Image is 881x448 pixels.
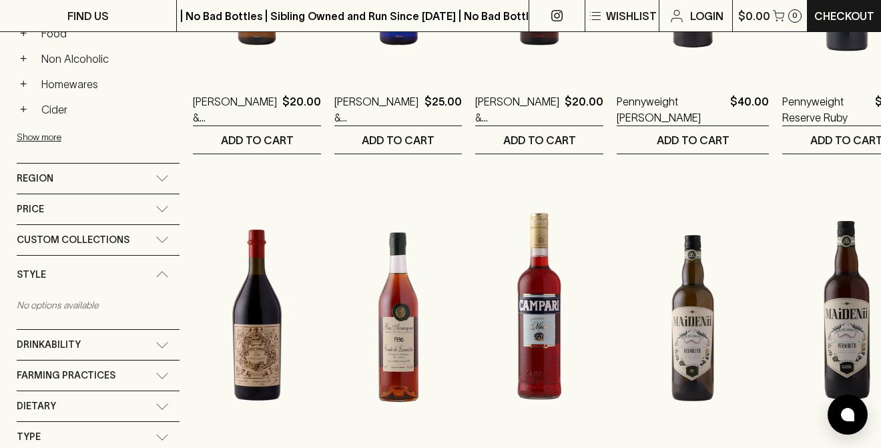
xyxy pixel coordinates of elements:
[362,132,434,148] p: ADD TO CART
[503,132,576,148] p: ADD TO CART
[617,194,769,428] img: Maidenii Dry Vermouth
[475,93,559,126] a: [PERSON_NAME] & [PERSON_NAME] [PERSON_NAME] Cocktail
[17,330,180,360] div: Drinkability
[475,194,603,428] img: Campari
[17,293,180,317] p: No options available
[841,408,854,421] img: bubble-icon
[814,8,874,24] p: Checkout
[35,22,180,45] a: Food
[17,256,180,294] div: Style
[334,194,462,428] img: Comte de Lamaëstre Bas-Armagnac 1990
[193,126,321,154] button: ADD TO CART
[17,124,192,151] button: Show more
[17,170,53,187] span: Region
[657,132,729,148] p: ADD TO CART
[193,194,321,428] img: Carpano Antica Formula Vermouth
[17,201,44,218] span: Price
[782,93,870,126] a: Pennyweight Reserve Ruby
[282,93,321,126] p: $20.00
[690,8,723,24] p: Login
[17,266,46,283] span: Style
[17,398,56,415] span: Dietary
[17,225,180,255] div: Custom Collections
[17,27,30,40] button: +
[334,93,419,126] a: [PERSON_NAME] & [PERSON_NAME]
[17,367,115,384] span: Farming Practices
[17,361,180,391] div: Farming Practices
[221,132,294,148] p: ADD TO CART
[617,126,769,154] button: ADD TO CART
[67,8,109,24] p: FIND US
[792,12,798,19] p: 0
[35,98,180,121] a: Cider
[35,47,180,70] a: Non Alcoholic
[17,52,30,65] button: +
[424,93,462,126] p: $25.00
[730,93,769,126] p: $40.00
[334,126,462,154] button: ADD TO CART
[17,194,180,224] div: Price
[738,8,770,24] p: $0.00
[17,391,180,421] div: Dietary
[606,8,657,24] p: Wishlist
[475,126,603,154] button: ADD TO CART
[17,429,41,445] span: Type
[617,93,725,126] a: Pennyweight [PERSON_NAME]
[17,164,180,194] div: Region
[17,337,81,353] span: Drinkability
[17,232,129,248] span: Custom Collections
[35,73,180,95] a: Homewares
[17,77,30,91] button: +
[17,103,30,116] button: +
[565,93,603,126] p: $20.00
[193,93,277,126] a: [PERSON_NAME] & [PERSON_NAME] Dirty Martini Cocktail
